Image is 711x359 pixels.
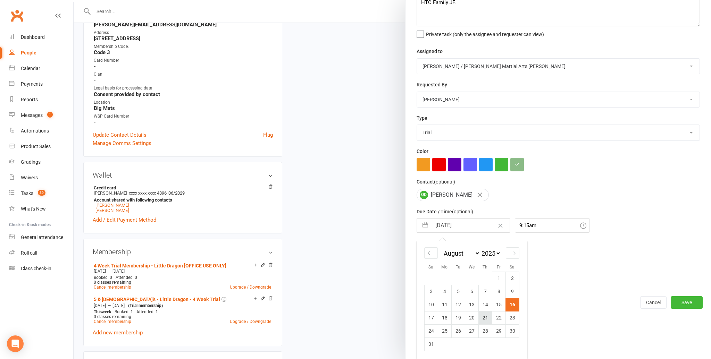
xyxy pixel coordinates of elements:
[21,159,41,165] div: Gradings
[21,50,36,55] div: People
[478,324,492,337] td: Thursday, August 28, 2025
[510,265,515,270] small: Sa
[424,324,438,337] td: Sunday, August 24, 2025
[424,285,438,298] td: Sunday, August 3, 2025
[424,311,438,324] td: Sunday, August 17, 2025
[21,266,51,271] div: Class check-in
[494,219,507,232] button: Clear Date
[483,265,487,270] small: Th
[21,250,37,256] div: Roll call
[417,114,427,122] label: Type
[417,48,443,55] label: Assigned to
[9,61,73,76] a: Calendar
[492,324,505,337] td: Friday, August 29, 2025
[9,108,73,123] a: Messages 1
[21,206,46,212] div: What's New
[451,311,465,324] td: Tuesday, August 19, 2025
[492,272,505,285] td: Friday, August 1, 2025
[505,311,519,324] td: Saturday, August 23, 2025
[417,178,455,186] label: Contact
[7,335,24,352] div: Open Intercom Messenger
[21,128,49,134] div: Automations
[428,265,433,270] small: Su
[9,29,73,45] a: Dashboard
[424,298,438,311] td: Sunday, August 10, 2025
[671,296,703,309] button: Save
[21,112,43,118] div: Messages
[492,311,505,324] td: Friday, August 22, 2025
[492,298,505,311] td: Friday, August 15, 2025
[9,230,73,245] a: General attendance kiosk mode
[417,147,428,155] label: Color
[505,285,519,298] td: Saturday, August 9, 2025
[438,285,451,298] td: Monday, August 4, 2025
[465,324,478,337] td: Wednesday, August 27, 2025
[417,241,527,359] div: Calendar
[21,144,51,149] div: Product Sales
[9,245,73,261] a: Roll call
[9,123,73,139] a: Automations
[424,247,438,259] div: Move backward to switch to the previous month.
[505,324,519,337] td: Saturday, August 30, 2025
[465,298,478,311] td: Wednesday, August 13, 2025
[505,272,519,285] td: Saturday, August 2, 2025
[441,265,447,270] small: Mo
[497,265,501,270] small: Fr
[451,298,465,311] td: Tuesday, August 12, 2025
[478,311,492,324] td: Thursday, August 21, 2025
[417,239,457,247] label: Email preferences
[417,81,447,88] label: Requested By
[478,285,492,298] td: Thursday, August 7, 2025
[38,190,45,196] span: 39
[21,234,63,240] div: General attendance
[21,34,45,40] div: Dashboard
[8,7,26,24] a: Clubworx
[9,139,73,154] a: Product Sales
[640,296,667,309] button: Cancel
[424,337,438,351] td: Sunday, August 31, 2025
[465,311,478,324] td: Wednesday, August 20, 2025
[21,81,43,87] div: Payments
[438,324,451,337] td: Monday, August 25, 2025
[506,247,519,259] div: Move forward to switch to the next month.
[21,97,38,102] div: Reports
[465,285,478,298] td: Wednesday, August 6, 2025
[47,112,53,118] span: 1
[9,45,73,61] a: People
[420,191,428,199] span: OD
[417,189,489,201] div: [PERSON_NAME]
[438,298,451,311] td: Monday, August 11, 2025
[505,298,519,311] td: Selected. Saturday, August 16, 2025
[452,209,473,214] small: (optional)
[478,298,492,311] td: Thursday, August 14, 2025
[451,285,465,298] td: Tuesday, August 5, 2025
[9,76,73,92] a: Payments
[438,311,451,324] td: Monday, August 18, 2025
[21,66,40,71] div: Calendar
[9,261,73,276] a: Class kiosk mode
[492,285,505,298] td: Friday, August 8, 2025
[417,208,473,215] label: Due Date / Time
[434,179,455,185] small: (optional)
[456,265,460,270] small: Tu
[21,190,33,196] div: Tasks
[469,265,475,270] small: We
[451,324,465,337] td: Tuesday, August 26, 2025
[9,186,73,201] a: Tasks 39
[9,92,73,108] a: Reports
[21,175,38,180] div: Waivers
[9,170,73,186] a: Waivers
[426,29,544,37] span: Private task (only the assignee and requester can view)
[9,201,73,217] a: What's New
[9,154,73,170] a: Gradings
